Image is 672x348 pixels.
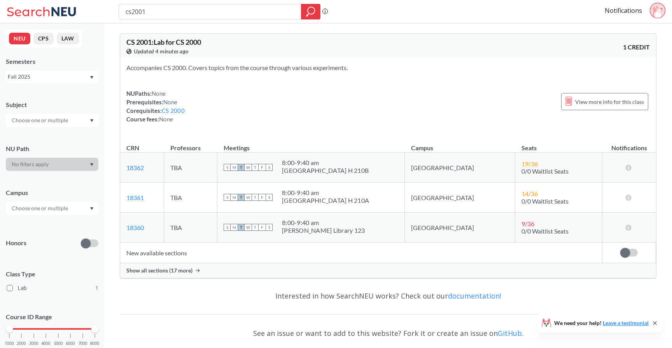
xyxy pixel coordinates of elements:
input: Class, professor, course number, "phrase" [125,5,296,18]
a: 18360 [126,224,144,231]
div: Show all sections (17 more) [120,263,656,278]
span: None [163,98,177,105]
a: 18362 [126,164,144,171]
a: CS 2000 [162,107,185,114]
a: 18361 [126,194,144,201]
span: F [259,224,266,231]
span: We need your help! [554,320,649,326]
span: S [224,164,231,171]
label: Lab [7,283,98,293]
span: S [266,164,273,171]
th: Meetings [217,136,405,153]
div: magnifying glass [301,4,320,19]
span: 9 / 36 [521,220,534,227]
td: TBA [164,183,217,213]
span: None [159,116,173,123]
svg: Dropdown arrow [90,76,94,79]
span: 1 [95,284,98,292]
div: Subject [6,100,98,109]
span: 14 / 36 [521,190,538,197]
td: TBA [164,153,217,183]
p: Honors [6,239,26,248]
input: Choose one or multiple [8,116,73,125]
section: Accompanies CS 2000. Covers topics from the course through various experiments. [126,63,650,72]
span: 6000 [66,341,75,346]
span: T [238,224,245,231]
input: Choose one or multiple [8,204,73,213]
p: Course ID Range [6,313,98,322]
span: F [259,194,266,201]
span: 0/0 Waitlist Seats [521,167,569,175]
svg: Dropdown arrow [90,119,94,122]
span: None [152,90,166,97]
span: T [238,164,245,171]
div: NU Path [6,144,98,153]
div: Dropdown arrow [6,202,98,215]
span: View more info for this class [575,97,644,107]
button: LAW [57,33,79,44]
div: [GEOGRAPHIC_DATA] H 210B [282,167,369,174]
div: CRN [126,144,139,152]
th: Seats [515,136,602,153]
span: S [266,194,273,201]
svg: magnifying glass [306,6,315,17]
td: [GEOGRAPHIC_DATA] [405,183,515,213]
span: 1 CREDIT [623,43,650,51]
span: Updated 4 minutes ago [134,47,189,56]
div: [PERSON_NAME] Library 123 [282,227,365,234]
span: M [231,194,238,201]
span: S [224,194,231,201]
th: Campus [405,136,515,153]
th: Professors [164,136,217,153]
a: documentation! [448,291,501,301]
div: 8:00 - 9:40 am [282,189,369,197]
span: W [245,224,252,231]
a: Notifications [605,6,642,15]
span: M [231,164,238,171]
td: [GEOGRAPHIC_DATA] [405,153,515,183]
div: Interested in how SearchNEU works? Check out our [120,285,656,307]
a: Leave a testimonial [603,320,649,326]
span: 0/0 Waitlist Seats [521,227,569,235]
td: TBA [164,213,217,243]
span: 4000 [41,341,51,346]
div: Semesters [6,57,98,66]
td: [GEOGRAPHIC_DATA] [405,213,515,243]
div: See an issue or want to add to this website? Fork it or create an issue on . [120,322,656,344]
span: T [238,194,245,201]
span: 7000 [78,341,87,346]
span: 8000 [90,341,100,346]
span: S [266,224,273,231]
div: Campus [6,188,98,197]
span: F [259,164,266,171]
span: T [252,224,259,231]
span: T [252,194,259,201]
span: T [252,164,259,171]
div: 8:00 - 9:40 am [282,219,365,227]
span: 5000 [54,341,63,346]
span: W [245,194,252,201]
span: M [231,224,238,231]
span: W [245,164,252,171]
svg: Dropdown arrow [90,163,94,166]
div: Dropdown arrow [6,114,98,127]
span: S [224,224,231,231]
span: 0/0 Waitlist Seats [521,197,569,205]
div: Dropdown arrow [6,158,98,171]
div: Fall 2025Dropdown arrow [6,70,98,83]
button: CPS [33,33,54,44]
div: 8:00 - 9:40 am [282,159,369,167]
span: 19 / 36 [521,160,538,167]
span: 1000 [5,341,14,346]
div: Fall 2025 [8,72,89,81]
button: NEU [9,33,30,44]
span: 2000 [17,341,26,346]
td: New available sections [120,243,602,263]
th: Notifications [602,136,656,153]
span: CS 2001 : Lab for CS 2000 [126,38,201,46]
span: Class Type [6,270,98,278]
svg: Dropdown arrow [90,207,94,210]
span: Show all sections (17 more) [126,267,192,274]
div: [GEOGRAPHIC_DATA] H 210A [282,197,369,204]
div: NUPaths: Prerequisites: Corequisites: Course fees: [126,89,185,123]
